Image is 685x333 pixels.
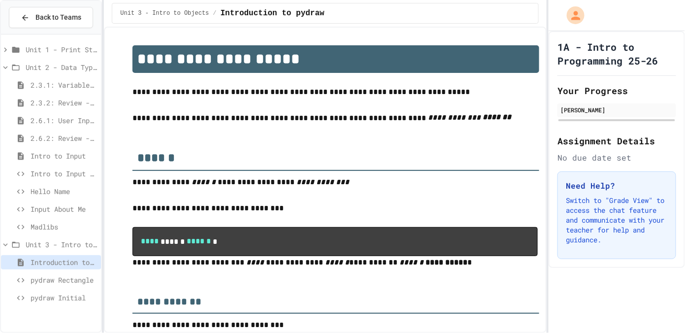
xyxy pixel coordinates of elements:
[557,152,676,164] div: No due date set
[556,4,587,27] div: My Account
[31,275,97,285] span: pydraw Rectangle
[557,134,676,148] h2: Assignment Details
[31,98,97,108] span: 2.3.2: Review - Variables and Data Types
[31,115,97,126] span: 2.6.1: User Input
[31,186,97,197] span: Hello Name
[557,84,676,98] h2: Your Progress
[566,180,668,192] h3: Need Help?
[26,239,97,250] span: Unit 3 - Intro to Objects
[31,222,97,232] span: Madlibs
[31,133,97,143] span: 2.6.2: Review - User Input
[31,293,97,303] span: pydraw Initial
[566,196,668,245] p: Switch to "Grade View" to access the chat feature and communicate with your teacher for help and ...
[221,7,325,19] span: Introduction to pydraw
[31,168,97,179] span: Intro to Input Exercise
[9,7,93,28] button: Back to Teams
[557,40,676,67] h1: 1A - Intro to Programming 25-26
[31,204,97,214] span: Input About Me
[26,62,97,72] span: Unit 2 - Data Types, Variables, [DEMOGRAPHIC_DATA]
[560,105,673,114] div: [PERSON_NAME]
[120,9,209,17] span: Unit 3 - Intro to Objects
[31,257,97,267] span: Introduction to pydraw
[213,9,216,17] span: /
[31,80,97,90] span: 2.3.1: Variables and Data Types
[35,12,81,23] span: Back to Teams
[31,151,97,161] span: Intro to Input
[26,44,97,55] span: Unit 1 - Print Statements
